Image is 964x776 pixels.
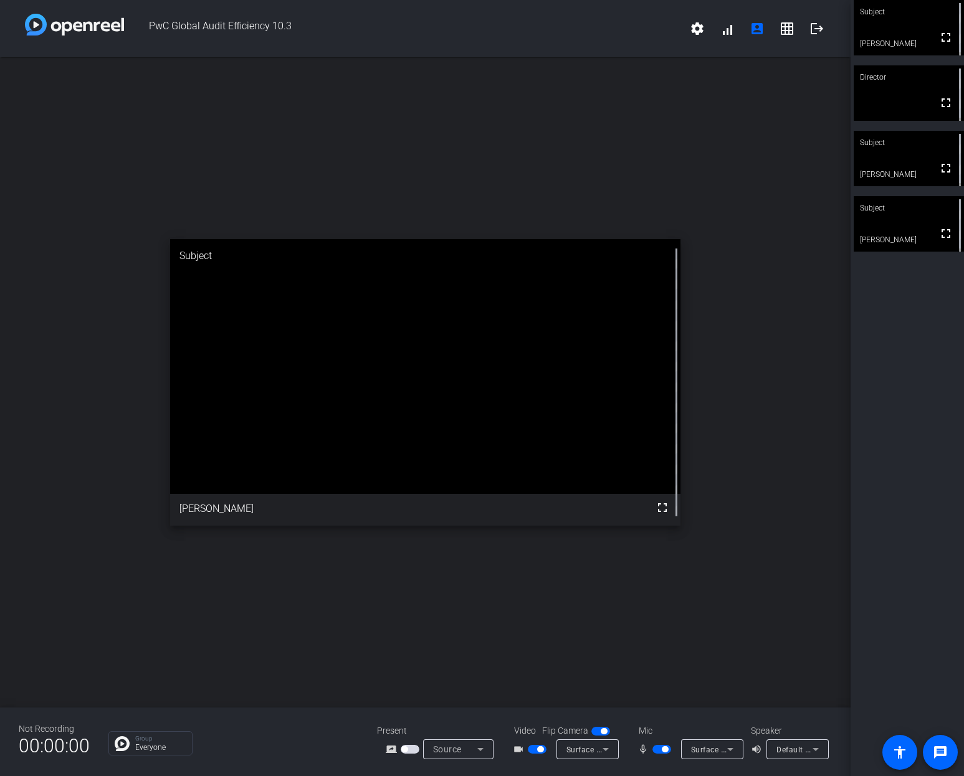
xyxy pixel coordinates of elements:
[854,196,964,220] div: Subject
[655,500,670,515] mat-icon: fullscreen
[135,736,186,742] p: Group
[566,744,694,754] span: Surface Camera Front (045e:0990)
[25,14,124,35] img: white-gradient.svg
[933,745,948,760] mat-icon: message
[751,724,826,737] div: Speaker
[433,744,462,754] span: Source
[542,724,588,737] span: Flip Camera
[809,21,824,36] mat-icon: logout
[124,14,682,44] span: PwC Global Audit Efficiency 10.3
[750,21,765,36] mat-icon: account_box
[514,724,536,737] span: Video
[626,724,751,737] div: Mic
[780,21,795,36] mat-icon: grid_on
[115,736,130,751] img: Chat Icon
[135,744,186,751] p: Everyone
[170,239,680,273] div: Subject
[513,742,528,757] mat-icon: videocam_outline
[938,30,953,45] mat-icon: fullscreen
[637,742,652,757] mat-icon: mic_none
[690,21,705,36] mat-icon: settings
[938,95,953,110] mat-icon: fullscreen
[938,161,953,176] mat-icon: fullscreen
[854,65,964,89] div: Director
[751,742,766,757] mat-icon: volume_up
[19,731,90,761] span: 00:00:00
[892,745,907,760] mat-icon: accessibility
[691,744,919,754] span: Surface Stereo Microphones (2- Surface High Definition Audio)
[938,226,953,241] mat-icon: fullscreen
[377,724,502,737] div: Present
[19,722,90,736] div: Not Recording
[386,742,401,757] mat-icon: screen_share_outline
[712,14,742,44] button: signal_cellular_alt
[854,131,964,154] div: Subject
